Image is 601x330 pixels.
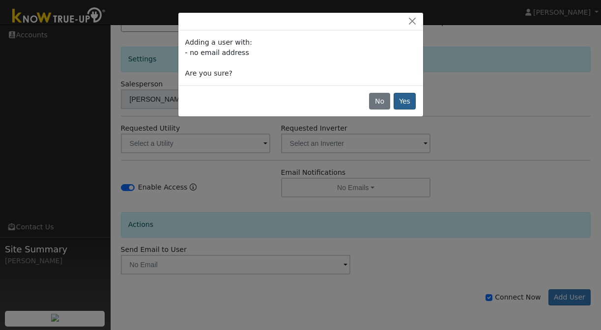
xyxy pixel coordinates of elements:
[405,16,419,27] button: Close
[185,69,232,77] span: Are you sure?
[369,93,390,110] button: No
[185,38,252,46] span: Adding a user with:
[394,93,416,110] button: Yes
[185,49,249,56] span: - no email address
